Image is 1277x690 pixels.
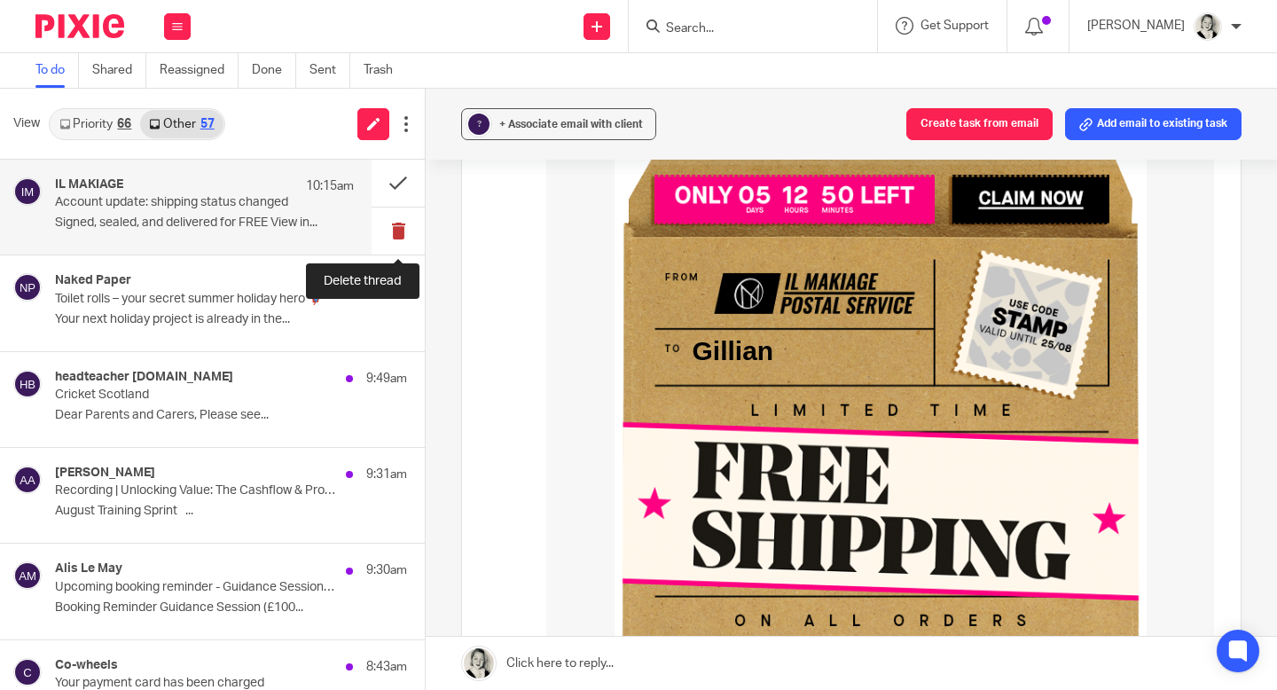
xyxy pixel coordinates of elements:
[499,119,643,129] span: + Associate email with client
[252,53,296,88] a: Done
[468,114,490,135] div: ?
[55,600,407,616] p: Booking Reminder Guidance Session (£100...
[35,53,79,88] a: To do
[366,561,407,579] p: 9:30am
[55,195,294,210] p: Account update: shipping status changed
[160,53,239,88] a: Reassigned
[55,312,407,327] p: Your next holiday project is already in the...
[55,177,123,192] h4: IL MAKIAGE
[13,466,42,494] img: svg%3E
[55,658,118,673] h4: Co-wheels
[1065,108,1242,140] button: Add email to existing task
[366,466,407,483] p: 9:31am
[68,36,600,151] img: ab0bf2d0-e274-4742-a2b0-5b78bec714d8.gif
[68,313,600,525] img: 1e9665b0-d43a-487a-a2ce-6e2c1dce5695.gif
[13,561,42,590] img: svg%3E
[55,216,354,231] p: Signed, sealed, and delivered for FREE View in...
[55,561,122,576] h4: Alis Le May
[664,21,824,37] input: Search
[55,483,337,498] p: Recording | Unlocking Value: The Cashflow & Profit Improvement Meeting
[364,53,406,88] a: Trash
[35,14,124,38] img: Pixie
[55,388,337,403] p: Cricket Scotland
[366,370,407,388] p: 9:49am
[359,273,407,291] p: 10:03am
[200,118,215,130] div: 57
[309,53,350,88] a: Sent
[461,108,656,140] button: ? + Associate email with client
[13,177,42,206] img: svg%3E
[55,408,407,423] p: Dear Parents and Carers, Please see...
[55,466,155,481] h4: [PERSON_NAME]
[55,370,233,385] h4: headteacher [DOMAIN_NAME]
[92,53,146,88] a: Shared
[146,250,228,279] strong: Gillian
[255,10,355,20] a: View in Your Browser
[84,10,255,20] span: Signed, sealed, and delivered for FREE
[13,370,42,398] img: svg%3E
[55,580,337,595] p: Upcoming booking reminder - Guidance Session (£100 plus VAT)
[13,114,40,133] span: View
[1194,12,1222,41] img: DA590EE6-2184-4DF2-A25D-D99FB904303F_1_201_a.jpeg
[906,108,1053,140] button: Create task from email
[13,273,42,302] img: svg%3E
[306,177,354,195] p: 10:15am
[13,658,42,686] img: svg%3E
[55,273,131,288] h4: Naked Paper
[55,504,407,519] p: August Training Sprint ...
[51,110,140,138] a: Priority66
[140,110,223,138] a: Other57
[921,20,989,32] span: Get Support
[366,658,407,676] p: 8:43am
[55,292,337,307] p: Toilet rolls – your secret summer holiday hero 🦸
[146,263,228,277] a: Gillian
[117,118,131,130] div: 66
[1087,17,1185,35] p: [PERSON_NAME]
